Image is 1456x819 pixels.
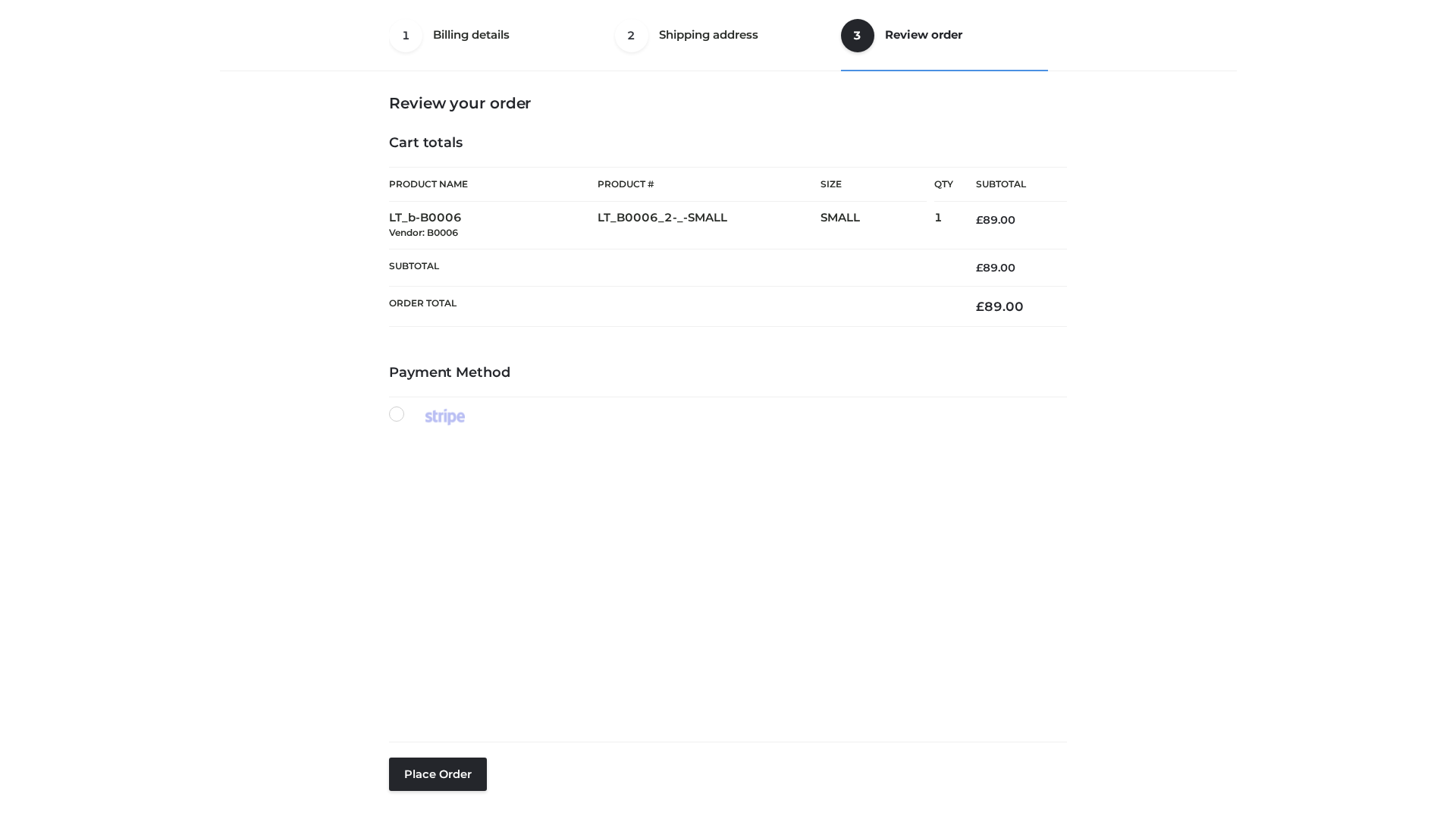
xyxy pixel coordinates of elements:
[934,202,953,249] td: 1
[389,202,598,249] td: LT_b-B0006
[389,249,953,286] th: Subtotal
[386,441,1064,716] iframe: Secure payment input frame
[976,261,983,275] span: £
[389,287,953,327] th: Order Total
[598,167,821,202] th: Product #
[389,227,458,238] small: Vendor: B0006
[976,299,1024,314] bdi: 89.00
[821,168,927,202] th: Size
[821,202,934,249] td: SMALL
[598,202,821,249] td: LT_B0006_2-_-SMALL
[976,213,1015,227] bdi: 89.00
[934,167,953,202] th: Qty
[389,758,487,791] button: Place order
[389,135,1067,152] h4: Cart totals
[953,168,1067,202] th: Subtotal
[976,261,1015,275] bdi: 89.00
[389,365,1067,381] h4: Payment Method
[389,167,598,202] th: Product Name
[389,94,1067,112] h3: Review your order
[976,213,983,227] span: £
[976,299,984,314] span: £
